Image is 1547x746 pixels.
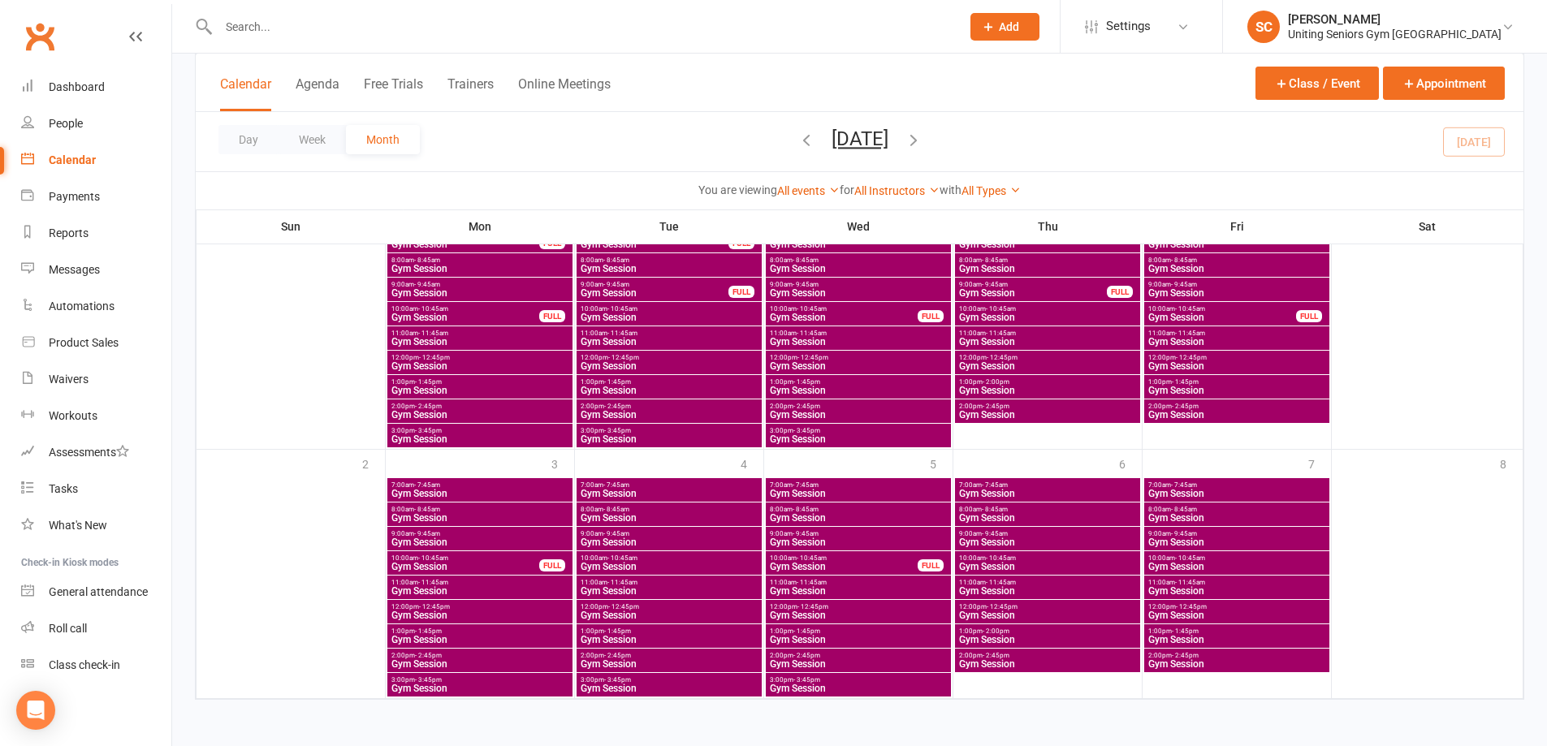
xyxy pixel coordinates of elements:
[1147,264,1326,274] span: Gym Session
[580,610,758,620] span: Gym Session
[769,537,948,547] span: Gym Session
[983,627,1009,635] span: - 2:00pm
[983,378,1009,386] span: - 2:00pm
[982,530,1008,537] span: - 9:45am
[391,635,569,645] span: Gym Session
[49,190,100,203] div: Payments
[418,330,448,337] span: - 11:45am
[575,209,764,244] th: Tue
[19,16,60,57] a: Clubworx
[777,184,840,197] a: All events
[603,257,629,264] span: - 8:45am
[1147,513,1326,523] span: Gym Session
[21,142,171,179] a: Calendar
[1147,288,1326,298] span: Gym Session
[958,239,1137,249] span: Gym Session
[49,373,89,386] div: Waivers
[769,264,948,274] span: Gym Session
[603,481,629,489] span: - 7:45am
[21,106,171,142] a: People
[769,313,918,322] span: Gym Session
[391,627,569,635] span: 1:00pm
[1119,450,1142,476] div: 6
[832,127,888,150] button: [DATE]
[551,450,574,476] div: 3
[580,313,758,322] span: Gym Session
[1171,530,1197,537] span: - 9:45am
[698,183,777,196] strong: You are viewing
[1175,305,1205,313] span: - 10:45am
[958,513,1137,523] span: Gym Session
[391,378,569,386] span: 1:00pm
[986,330,1016,337] span: - 11:45am
[1175,579,1205,586] span: - 11:45am
[1147,562,1326,571] span: Gym Session
[986,579,1016,586] span: - 11:45am
[958,386,1137,395] span: Gym Session
[391,257,569,264] span: 8:00am
[49,80,105,93] div: Dashboard
[793,281,819,288] span: - 9:45am
[769,554,918,562] span: 10:00am
[1172,403,1199,410] span: - 2:45pm
[16,691,55,730] div: Open Intercom Messenger
[580,257,758,264] span: 8:00am
[391,305,540,313] span: 10:00am
[391,530,569,537] span: 9:00am
[603,530,629,537] span: - 9:45am
[983,403,1009,410] span: - 2:45pm
[391,489,569,498] span: Gym Session
[769,427,948,434] span: 3:00pm
[769,434,948,444] span: Gym Session
[1171,257,1197,264] span: - 8:45am
[1147,410,1326,420] span: Gym Session
[797,330,827,337] span: - 11:45am
[419,354,450,361] span: - 12:45pm
[769,579,948,586] span: 11:00am
[49,519,107,532] div: What's New
[769,257,948,264] span: 8:00am
[769,489,948,498] span: Gym Session
[982,281,1008,288] span: - 9:45am
[608,354,639,361] span: - 12:45pm
[1147,554,1326,562] span: 10:00am
[986,305,1016,313] span: - 10:45am
[958,610,1137,620] span: Gym Session
[793,506,819,513] span: - 8:45am
[1147,281,1326,288] span: 9:00am
[580,403,758,410] span: 2:00pm
[49,658,120,671] div: Class check-in
[391,354,569,361] span: 12:00pm
[1288,12,1502,27] div: [PERSON_NAME]
[607,305,637,313] span: - 10:45am
[797,603,828,610] span: - 12:45pm
[580,337,758,347] span: Gym Session
[797,354,828,361] span: - 12:45pm
[958,506,1137,513] span: 8:00am
[793,427,820,434] span: - 3:45pm
[982,257,1008,264] span: - 8:45am
[918,310,944,322] div: FULL
[987,603,1018,610] span: - 12:45pm
[580,378,758,386] span: 1:00pm
[1171,281,1197,288] span: - 9:45am
[607,554,637,562] span: - 10:45am
[958,537,1137,547] span: Gym Session
[415,627,442,635] span: - 1:45pm
[580,288,729,298] span: Gym Session
[580,530,758,537] span: 9:00am
[1147,627,1326,635] span: 1:00pm
[1147,361,1326,371] span: Gym Session
[769,361,948,371] span: Gym Session
[1147,330,1326,337] span: 11:00am
[769,513,948,523] span: Gym Session
[769,330,948,337] span: 11:00am
[1147,239,1326,249] span: Gym Session
[958,410,1137,420] span: Gym Session
[580,554,758,562] span: 10:00am
[1147,610,1326,620] span: Gym Session
[793,627,820,635] span: - 1:45pm
[1147,603,1326,610] span: 12:00pm
[769,562,918,571] span: Gym Session
[958,288,1108,298] span: Gym Session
